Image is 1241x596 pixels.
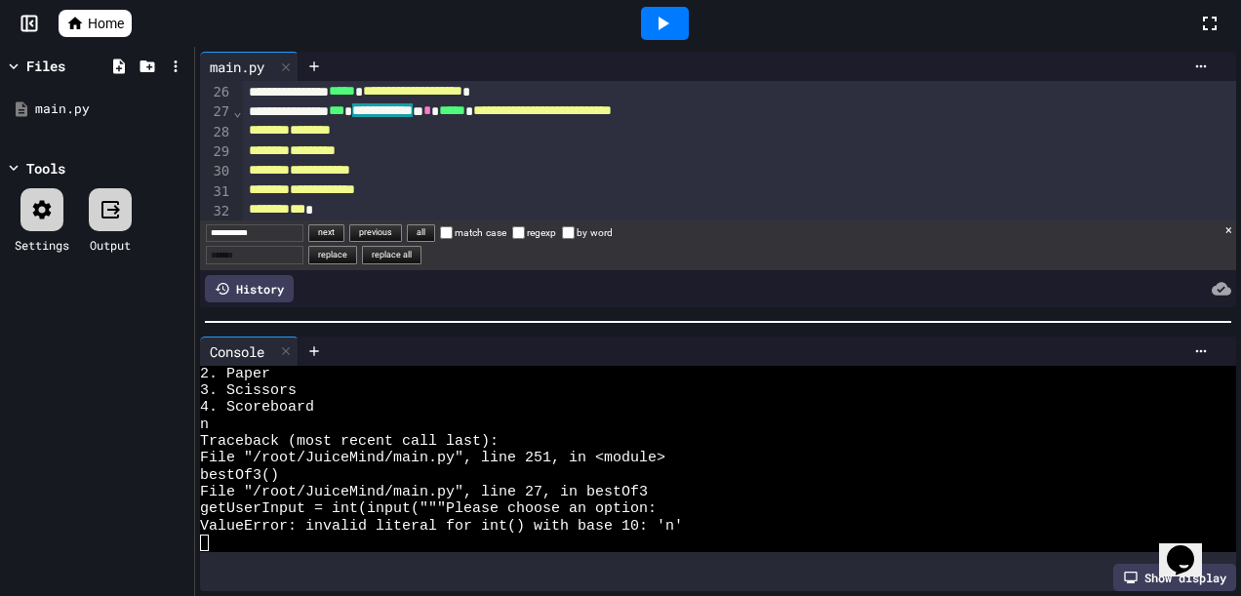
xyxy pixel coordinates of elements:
div: 28 [200,123,232,142]
span: File "/root/JuiceMind/main.py", line 27, in bestOf3 [200,484,648,500]
span: 3. Scissors [200,382,297,399]
div: Console [200,337,299,366]
div: Show display [1113,564,1236,591]
input: Replace [206,246,303,264]
div: 31 [200,182,232,202]
div: main.py [200,52,299,81]
div: 30 [200,162,232,181]
button: close [1225,220,1232,239]
button: next [308,224,344,243]
button: previous [349,224,402,243]
div: Files [26,56,65,76]
label: by word [562,227,613,238]
div: 29 [200,142,232,162]
button: replace [308,246,357,264]
div: Console [200,341,274,362]
span: bestOf3() [200,467,279,484]
span: 2. Paper [200,366,270,382]
span: Fold line [232,103,242,119]
button: replace all [362,246,421,264]
div: 26 [200,83,232,102]
span: File "/root/JuiceMind/main.py", line 251, in <module> [200,450,665,466]
span: ValueError: invalid literal for int() with base 10: 'n' [200,518,683,535]
span: n [200,417,209,433]
div: main.py [200,57,274,77]
input: by word [562,226,575,239]
label: regexp [512,227,556,238]
input: regexp [512,226,525,239]
a: Home [59,10,132,37]
div: Settings [15,236,69,254]
button: all [407,224,435,243]
input: match case [440,226,453,239]
iframe: chat widget [1159,518,1221,576]
input: Find [206,224,303,243]
label: match case [440,227,506,238]
span: Traceback (most recent call last): [200,433,499,450]
div: 27 [200,102,232,122]
span: getUserInput = int(input("""Please choose an option: [200,500,657,517]
span: Home [88,14,124,33]
div: History [205,275,294,302]
div: Output [90,236,131,254]
div: 32 [200,202,232,221]
div: main.py [35,99,187,119]
span: 4. Scoreboard [200,399,314,416]
div: Tools [26,158,65,179]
